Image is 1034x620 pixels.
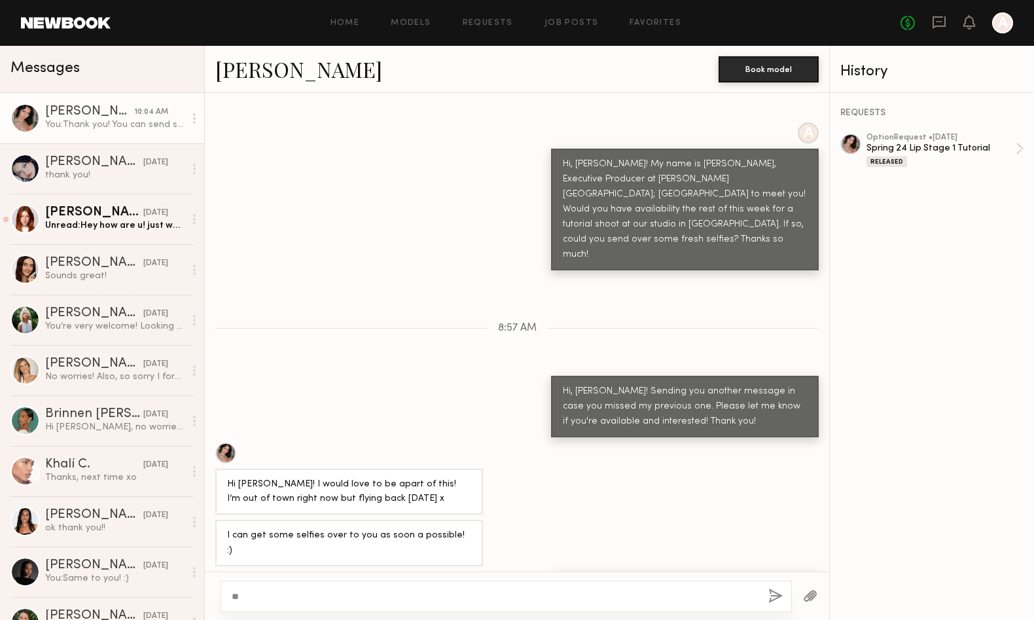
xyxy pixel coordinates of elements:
div: ok thank you!! [45,522,185,534]
div: [PERSON_NAME] [45,156,143,169]
div: [PERSON_NAME] [45,357,143,371]
div: [DATE] [143,156,168,169]
div: REQUESTS [840,109,1024,118]
div: [DATE] [143,560,168,572]
div: [DATE] [143,257,168,270]
div: You: Thank you! You can send some selfies just as you are now! We just need to see updated [MEDIC... [45,119,185,131]
div: [PERSON_NAME] [45,559,143,572]
div: 10:04 AM [134,106,168,119]
a: optionRequest •[DATE]Spring 24 Lip Stage 1 TutorialReleased [866,134,1024,167]
div: Hi, [PERSON_NAME]! My name is [PERSON_NAME], Executive Producer at [PERSON_NAME][GEOGRAPHIC_DATA]... [563,157,807,263]
a: Book model [719,63,819,74]
div: [PERSON_NAME] [45,257,143,270]
div: Sounds great! [45,270,185,282]
div: History [840,64,1024,79]
span: 8:57 AM [498,323,537,334]
a: Job Posts [544,19,599,27]
div: Spring 24 Lip Stage 1 Tutorial [866,142,1016,155]
div: You: Same to you! :) [45,572,185,585]
div: [PERSON_NAME] [45,206,143,219]
div: [DATE] [143,409,168,421]
div: [PERSON_NAME] [45,509,143,522]
a: Home [330,19,360,27]
a: A [992,12,1013,33]
div: [DATE] [143,459,168,471]
div: [DATE] [143,207,168,219]
div: Unread: Hey how are u! just wanted to reach out and share that I am now an influencer agent at Bo... [45,219,185,232]
div: [PERSON_NAME] [45,307,143,320]
a: Requests [463,19,513,27]
div: Thanks, next time xo [45,471,185,484]
a: Models [391,19,431,27]
div: Hi [PERSON_NAME]! I would love to be apart of this! I’m out of town right now but flying back [DA... [227,477,471,507]
div: thank you! [45,169,185,181]
div: Hi, [PERSON_NAME]! Sending you another message in case you missed my previous one. Please let me ... [563,384,807,429]
div: No worries! Also, so sorry I forgot to respond to the message above. But I would’ve loved to work... [45,371,185,383]
div: Released [866,156,907,167]
div: You’re very welcome! Looking forward to it :) [45,320,185,333]
button: Book model [719,56,819,82]
a: [PERSON_NAME] [215,55,382,83]
div: [DATE] [143,308,168,320]
div: Khalí C. [45,458,143,471]
span: Messages [10,61,80,76]
div: Brinnen [PERSON_NAME] [45,408,143,421]
div: I can get some selfies over to you as soon a possible! :) [227,528,471,558]
div: [DATE] [143,358,168,371]
div: Hi [PERSON_NAME], no worries, thank you! [45,421,185,433]
a: Favorites [630,19,681,27]
div: [DATE] [143,509,168,522]
div: option Request • [DATE] [866,134,1016,142]
div: [PERSON_NAME] [45,105,134,119]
